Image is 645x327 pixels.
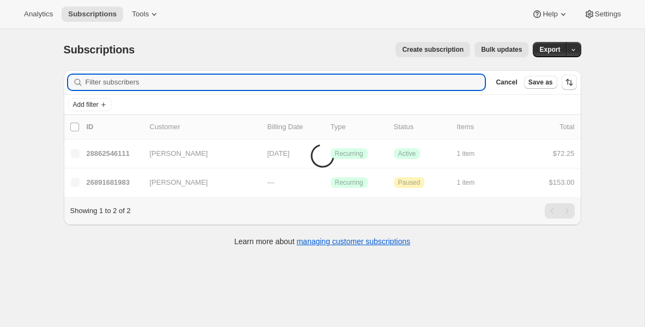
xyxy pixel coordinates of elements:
[491,76,521,89] button: Cancel
[543,10,557,19] span: Help
[70,205,131,216] p: Showing 1 to 2 of 2
[24,10,53,19] span: Analytics
[73,100,99,109] span: Add filter
[545,203,575,219] nav: Pagination
[524,76,557,89] button: Save as
[533,42,567,57] button: Export
[64,44,135,56] span: Subscriptions
[68,10,117,19] span: Subscriptions
[562,75,577,90] button: Sort the results
[474,42,528,57] button: Bulk updates
[296,237,410,246] a: managing customer subscriptions
[539,45,560,54] span: Export
[17,7,59,22] button: Analytics
[577,7,628,22] button: Settings
[525,7,575,22] button: Help
[234,236,410,247] p: Learn more about
[86,75,485,90] input: Filter subscribers
[62,7,123,22] button: Subscriptions
[395,42,470,57] button: Create subscription
[68,98,112,111] button: Add filter
[402,45,464,54] span: Create subscription
[481,45,522,54] span: Bulk updates
[125,7,166,22] button: Tools
[595,10,621,19] span: Settings
[132,10,149,19] span: Tools
[528,78,553,87] span: Save as
[496,78,517,87] span: Cancel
